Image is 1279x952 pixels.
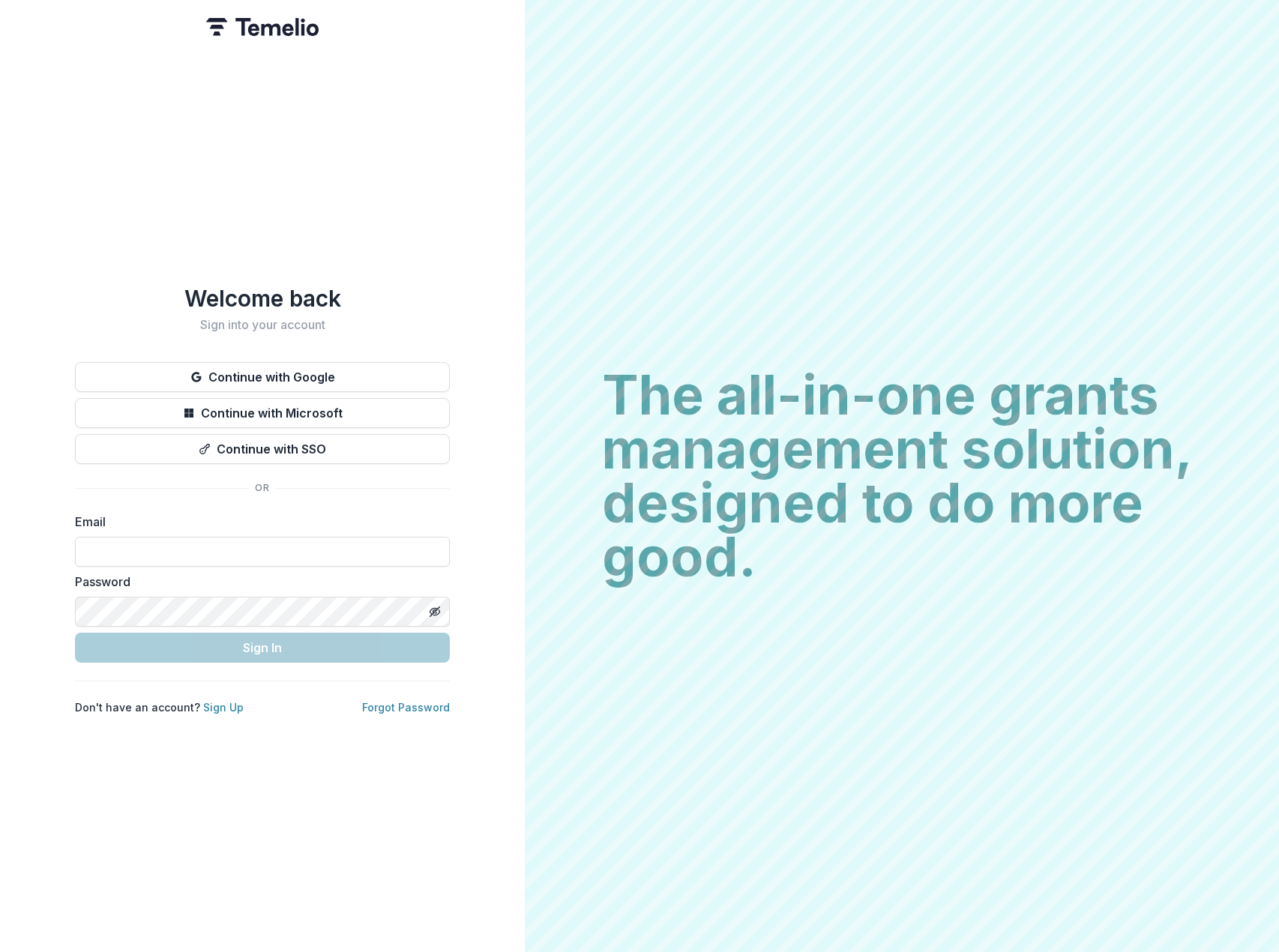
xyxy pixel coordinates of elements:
[75,513,441,531] label: Email
[75,434,450,464] button: Continue with SSO
[75,362,450,392] button: Continue with Google
[75,398,450,428] button: Continue with Microsoft
[75,318,450,332] h2: Sign into your account
[423,600,447,624] button: Toggle password visibility
[75,573,441,591] label: Password
[206,18,319,36] img: Temelio
[75,699,244,715] p: Don't have an account?
[75,285,450,312] h1: Welcome back
[362,701,450,714] a: Forgot Password
[203,701,244,714] a: Sign Up
[75,633,450,663] button: Sign In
